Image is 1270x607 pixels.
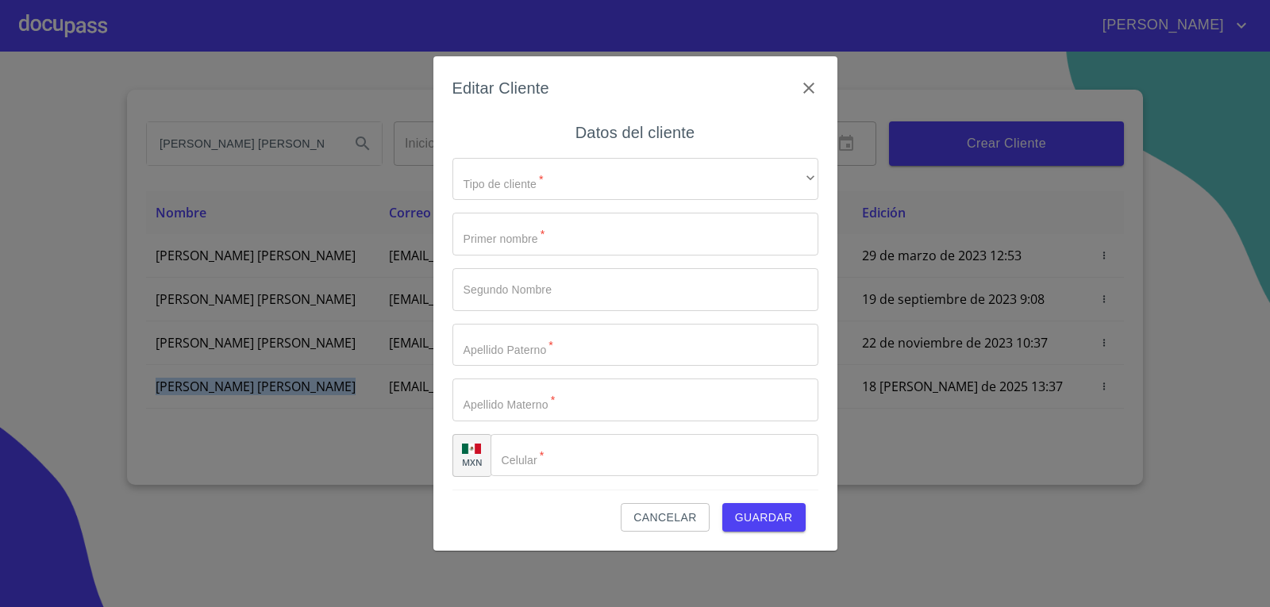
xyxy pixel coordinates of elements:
[462,444,481,455] img: R93DlvwvvjP9fbrDwZeCRYBHk45OWMq+AAOlFVsxT89f82nwPLnD58IP7+ANJEaWYhP0Tx8kkA0WlQMPQsAAgwAOmBj20AXj6...
[452,75,549,101] h6: Editar Cliente
[633,508,696,528] span: Cancelar
[575,120,695,145] h6: Datos del cliente
[452,158,818,201] div: ​
[722,503,806,532] button: Guardar
[462,456,483,468] p: MXN
[735,508,793,528] span: Guardar
[621,503,709,532] button: Cancelar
